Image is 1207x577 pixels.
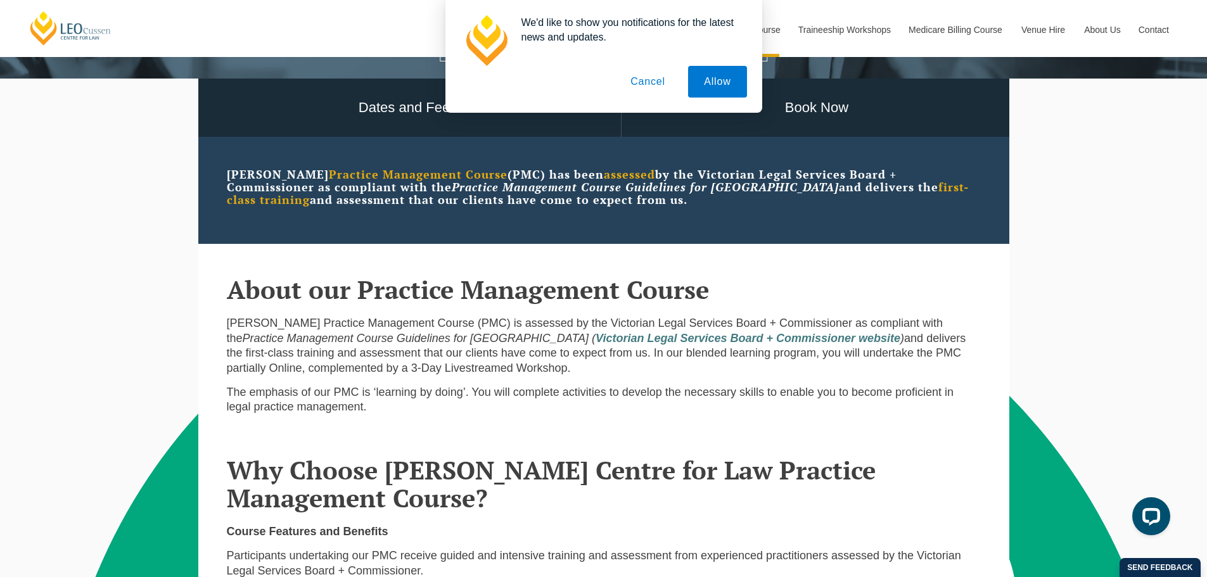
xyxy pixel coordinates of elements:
[461,15,511,66] img: notification icon
[511,15,747,44] div: We'd like to show you notifications for the latest news and updates.
[1122,492,1175,545] iframe: LiveChat chat widget
[227,168,981,206] p: [PERSON_NAME] (PMC) has been by the Victorian Legal Services Board + Commissioner as compliant wi...
[227,525,388,538] strong: Course Features and Benefits
[227,179,969,207] strong: first-class training
[329,167,508,182] strong: Practice Management Course
[452,179,839,194] em: Practice Management Course Guidelines for [GEOGRAPHIC_DATA]
[596,332,900,345] a: Victorian Legal Services Board + Commissioner website
[243,332,905,345] em: Practice Management Course Guidelines for [GEOGRAPHIC_DATA] ( )
[227,385,981,415] p: The emphasis of our PMC is ‘learning by doing’. You will complete activities to develop the neces...
[227,276,981,303] h2: About our Practice Management Course
[615,66,681,98] button: Cancel
[688,66,746,98] button: Allow
[227,316,981,376] p: [PERSON_NAME] Practice Management Course (PMC) is assessed by the Victorian Legal Services Board ...
[227,456,981,512] h2: Why Choose [PERSON_NAME] Centre for Law Practice Management Course?
[604,167,655,182] strong: assessed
